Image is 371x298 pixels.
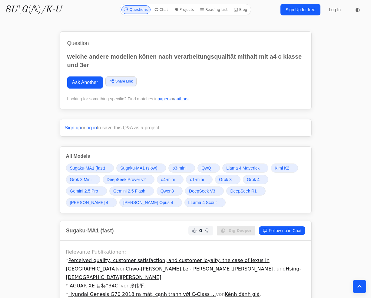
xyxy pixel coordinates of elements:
[353,280,366,293] button: Back to top
[189,188,215,194] span: DeepSeek V3
[172,165,186,171] span: o3-mini
[68,291,216,297] a: Hyundai Genesis G70 2018 ra mắt, cạnh tranh với C-Class …
[126,266,181,272] a: Chwo‐[PERSON_NAME]
[70,165,105,171] span: Sugaku-MA1 (fast)
[184,198,226,207] a: LLama 4 Scout
[215,175,240,184] a: Grok 3
[41,5,61,14] i: /K·U
[70,188,98,194] span: Gemini 2.5 Pro
[109,186,154,196] a: Gemini 2.5 Flash
[226,186,265,196] a: DeepSeek R1
[66,186,107,196] a: Gemini 2.5 Pro
[130,283,144,289] a: 张伟平
[355,7,360,12] span: ◐
[121,5,151,14] a: Questions
[231,5,250,14] a: Blog
[222,164,268,173] a: Llama 4 Maverick
[161,177,175,183] span: o4-mini
[185,186,224,196] a: DeepSeek V3
[65,125,81,130] a: Sign up
[113,188,145,194] span: Gemini 2.5 Flash
[190,177,204,183] span: o1-mini
[157,186,183,196] a: Qwen3
[197,164,220,173] a: QwQ
[230,188,257,194] span: DeepSeek R1
[115,79,133,84] span: Share Link
[103,175,154,184] a: DeepSeek Prover v2
[5,4,61,15] a: SU\G(𝔸)/K·U
[67,52,304,69] p: welche andere modellen könen nach verarbeitungsqualität mithalt mit a4 c klasse und 3er
[271,164,298,173] a: Kimi K2
[67,96,304,102] div: Looking for something specific? Find matches in or .
[186,175,213,184] a: o1-mini
[157,175,184,184] a: o4-mini
[219,177,232,183] span: Grok 3
[233,266,273,272] a: [PERSON_NAME]
[352,4,364,16] button: ◐
[120,165,157,171] span: Sugaku-MA1 (slow)
[168,164,195,173] a: o3-mini
[243,175,268,184] a: Grok 4
[85,125,97,130] a: log in
[67,39,304,47] h1: Question
[116,164,166,173] a: Sugaku-MA1 (slow)
[183,266,232,272] a: Lei‐[PERSON_NAME]
[280,4,320,15] a: Sign Up for free
[66,226,114,235] h2: Sugaku-MA1 (fast)
[66,198,117,207] a: [PERSON_NAME] 4
[66,175,101,184] a: Grok 3 Mini
[119,198,182,207] a: [PERSON_NAME] Opus 4
[275,165,289,171] span: Kimi K2
[204,227,211,234] button: Not Helpful
[66,153,305,160] h3: All Models
[174,96,189,101] a: authors
[157,96,171,101] a: papers
[70,177,92,183] span: Grok 3 Mini
[247,177,260,183] span: Grok 4
[188,199,217,206] span: LLama 4 Scout
[191,227,198,234] button: Helpful
[172,5,196,14] a: Projects
[325,4,344,15] a: Log In
[65,124,306,131] p: or to save this Q&A as a project.
[161,188,174,194] span: Qwen3
[225,291,260,297] a: Kênh đánh giá
[199,228,202,234] span: 0
[259,226,305,235] a: Follow up in Chat
[123,199,173,206] span: [PERSON_NAME] Opus 4
[197,5,230,14] a: Reading List
[70,199,108,206] span: [PERSON_NAME] 4
[152,5,171,14] a: Chat
[107,177,146,183] span: DeepSeek Prover v2
[68,283,121,289] a: JAGUAR XE 目标“34C”
[226,165,260,171] span: Llama 4 Maverick
[67,76,103,89] a: Ask Another
[201,165,211,171] span: QwQ
[66,258,270,272] a: Perceived quality, customer satisfaction, and customer loyalty: the case of lexus in [GEOGRAPHIC_...
[66,164,114,173] a: Sugaku-MA1 (fast)
[5,5,28,14] i: SU\G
